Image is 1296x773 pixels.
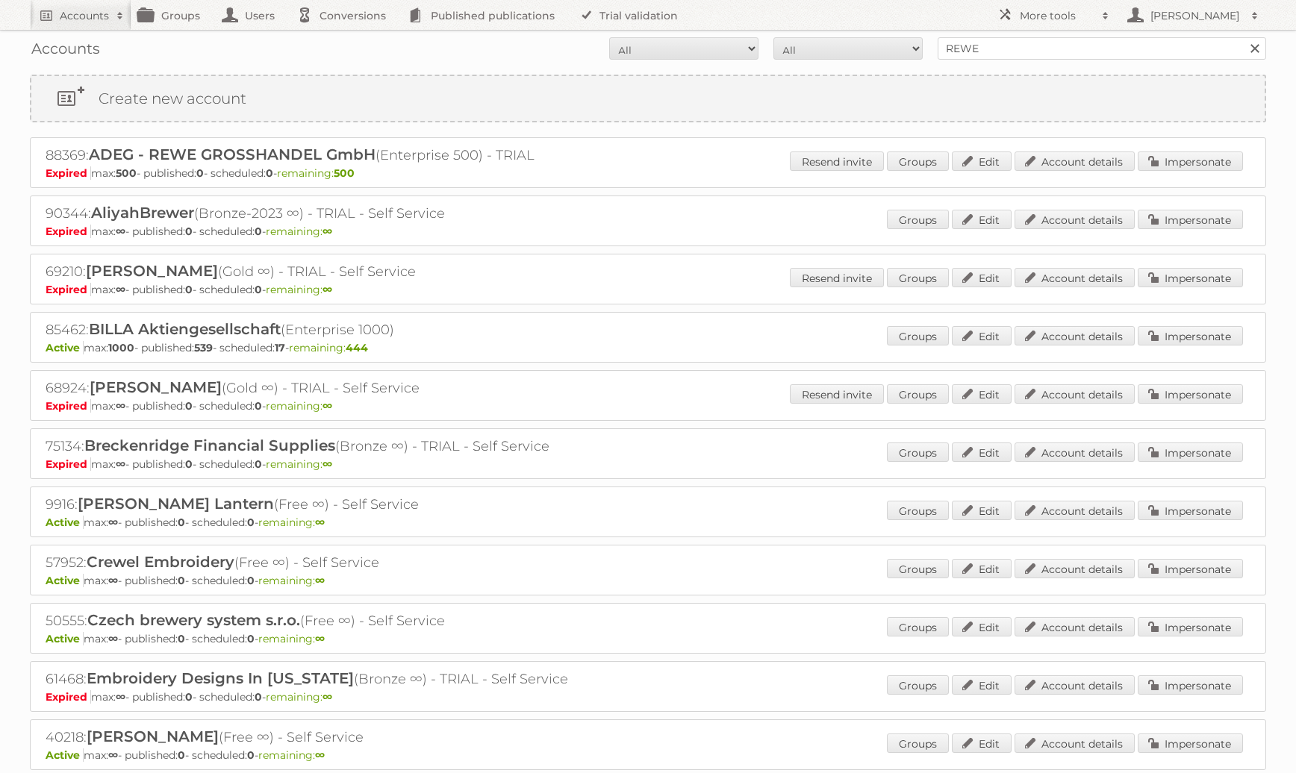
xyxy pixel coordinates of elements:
[266,690,332,704] span: remaining:
[1138,384,1243,404] a: Impersonate
[952,326,1012,345] a: Edit
[87,727,219,745] span: [PERSON_NAME]
[258,632,325,645] span: remaining:
[46,748,84,762] span: Active
[289,341,368,354] span: remaining:
[46,632,1250,645] p: max: - published: - scheduled: -
[1015,559,1135,578] a: Account details
[46,690,1250,704] p: max: - published: - scheduled: -
[315,516,325,529] strong: ∞
[247,574,255,587] strong: 0
[247,748,255,762] strong: 0
[323,457,332,471] strong: ∞
[952,675,1012,695] a: Edit
[266,166,273,180] strong: 0
[255,457,262,471] strong: 0
[323,399,332,413] strong: ∞
[46,225,1250,238] p: max: - published: - scheduled: -
[46,495,568,514] h2: 9916: (Free ∞) - Self Service
[87,669,354,687] span: Embroidery Designs In [US_STATE]
[1015,384,1135,404] a: Account details
[255,225,262,238] strong: 0
[266,399,332,413] span: remaining:
[46,399,91,413] span: Expired
[185,399,193,413] strong: 0
[346,341,368,354] strong: 444
[185,225,193,238] strong: 0
[1138,501,1243,520] a: Impersonate
[46,632,84,645] span: Active
[1138,210,1243,229] a: Impersonate
[46,262,568,281] h2: 69210: (Gold ∞) - TRIAL - Self Service
[255,399,262,413] strong: 0
[46,611,568,630] h2: 50555: (Free ∞) - Self Service
[108,632,118,645] strong: ∞
[887,559,949,578] a: Groups
[315,748,325,762] strong: ∞
[266,283,332,296] span: remaining:
[1015,326,1135,345] a: Account details
[952,384,1012,404] a: Edit
[178,574,185,587] strong: 0
[266,457,332,471] span: remaining:
[1138,268,1243,287] a: Impersonate
[60,8,109,23] h2: Accounts
[89,320,281,338] span: BILLA Aktiengesellschaft
[952,268,1012,287] a: Edit
[46,320,568,339] h2: 85462: (Enterprise 1000)
[46,727,568,747] h2: 40218: (Free ∞) - Self Service
[46,166,1250,180] p: max: - published: - scheduled: -
[31,76,1265,121] a: Create new account
[887,675,949,695] a: Groups
[887,384,949,404] a: Groups
[887,151,949,171] a: Groups
[1015,501,1135,520] a: Account details
[952,559,1012,578] a: Edit
[46,399,1250,413] p: max: - published: - scheduled: -
[46,669,568,689] h2: 61468: (Bronze ∞) - TRIAL - Self Service
[108,748,118,762] strong: ∞
[46,378,568,398] h2: 68924: (Gold ∞) - TRIAL - Self Service
[116,457,125,471] strong: ∞
[887,617,949,636] a: Groups
[1015,733,1135,753] a: Account details
[178,748,185,762] strong: 0
[46,283,1250,296] p: max: - published: - scheduled: -
[116,399,125,413] strong: ∞
[46,516,1250,529] p: max: - published: - scheduled: -
[108,574,118,587] strong: ∞
[1138,326,1243,345] a: Impersonate
[46,690,91,704] span: Expired
[46,341,1250,354] p: max: - published: - scheduled: -
[178,632,185,645] strong: 0
[952,733,1012,753] a: Edit
[196,166,204,180] strong: 0
[887,733,949,753] a: Groups
[334,166,355,180] strong: 500
[323,283,332,296] strong: ∞
[258,516,325,529] span: remaining:
[1020,8,1094,23] h2: More tools
[887,326,949,345] a: Groups
[46,574,1250,587] p: max: - published: - scheduled: -
[887,210,949,229] a: Groups
[323,690,332,704] strong: ∞
[790,268,884,287] a: Resend invite
[1015,210,1135,229] a: Account details
[315,632,325,645] strong: ∞
[1015,617,1135,636] a: Account details
[952,151,1012,171] a: Edit
[185,690,193,704] strong: 0
[887,268,949,287] a: Groups
[46,145,568,165] h2: 88369: (Enterprise 500) - TRIAL
[46,204,568,223] h2: 90344: (Bronze-2023 ∞) - TRIAL - Self Service
[258,574,325,587] span: remaining:
[108,516,118,529] strong: ∞
[247,632,255,645] strong: 0
[952,501,1012,520] a: Edit
[1138,617,1243,636] a: Impersonate
[1138,675,1243,695] a: Impersonate
[1138,733,1243,753] a: Impersonate
[275,341,285,354] strong: 17
[91,204,194,222] span: AliyahBrewer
